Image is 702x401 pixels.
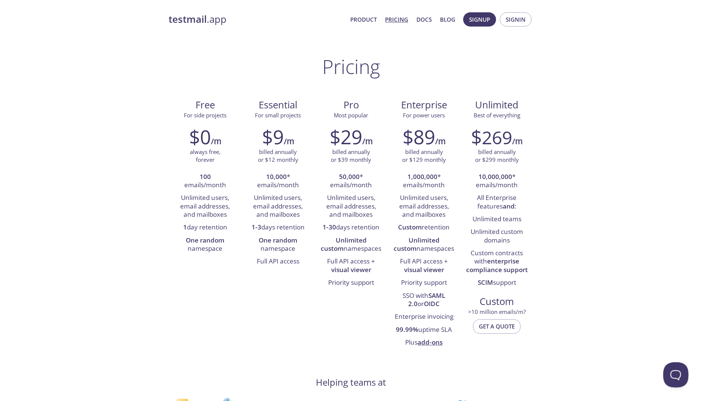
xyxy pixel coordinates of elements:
[394,99,455,111] span: Enterprise
[440,15,455,24] a: Blog
[466,226,528,247] li: Unlimited custom domains
[393,255,455,277] li: Full API access +
[407,172,437,181] strong: 1,000,000
[393,277,455,289] li: Priority support
[247,255,309,268] li: Full API access
[321,236,367,253] strong: Unlimited custom
[475,98,518,111] span: Unlimited
[174,234,236,256] li: namespace
[404,265,444,274] strong: visual viewer
[247,234,309,256] li: namespace
[320,277,382,289] li: Priority support
[320,255,382,277] li: Full API access +
[468,308,526,315] span: > 10 million emails/m?
[482,125,512,149] span: 269
[322,55,380,78] h1: Pricing
[663,362,689,388] iframe: Help Scout Beacon - Open
[393,336,455,349] li: Plus
[339,172,360,181] strong: 50,000
[189,126,211,148] h2: $0
[247,221,309,234] li: days retention
[478,278,493,287] strong: SCIM
[169,13,344,26] a: testmail.app
[255,111,301,119] span: For small projects
[247,192,309,221] li: Unlimited users, email addresses, and mailboxes
[331,148,371,164] p: billed annually or $39 monthly
[316,376,386,388] h4: Helping teams at
[385,15,408,24] a: Pricing
[211,135,221,148] h6: /m
[284,135,294,148] h6: /m
[466,192,528,213] li: All Enterprise features :
[479,321,515,331] span: Get a quote
[478,172,512,181] strong: 10,000,000
[334,111,368,119] span: Most popular
[183,223,187,231] strong: 1
[393,234,455,256] li: namespaces
[330,126,362,148] h2: $29
[320,234,382,256] li: namespaces
[424,299,440,308] strong: OIDC
[323,223,336,231] strong: 1-30
[398,223,422,231] strong: Custom
[466,257,528,274] strong: enterprise compliance support
[393,311,455,323] li: Enterprise invoicing
[512,135,523,148] h6: /m
[320,221,382,234] li: days retention
[466,171,528,192] li: * emails/month
[266,172,287,181] strong: 10,000
[247,99,308,111] span: Essential
[506,15,526,24] span: Signin
[174,192,236,221] li: Unlimited users, email addresses, and mailboxes
[416,15,432,24] a: Docs
[393,221,455,234] li: retention
[247,171,309,192] li: * emails/month
[466,247,528,277] li: Custom contracts with
[402,148,446,164] p: billed annually or $129 monthly
[393,171,455,192] li: * emails/month
[403,126,435,148] h2: $89
[320,192,382,221] li: Unlimited users, email addresses, and mailboxes
[320,171,382,192] li: * emails/month
[259,236,297,244] strong: One random
[258,148,298,164] p: billed annually or $12 monthly
[408,291,445,308] strong: SAML 2.0
[463,12,496,27] button: Signup
[473,319,521,333] button: Get a quote
[175,99,235,111] span: Free
[331,265,371,274] strong: visual viewer
[320,99,381,111] span: Pro
[393,324,455,336] li: uptime SLA
[435,135,446,148] h6: /m
[394,236,440,253] strong: Unlimited custom
[186,236,224,244] strong: One random
[393,192,455,221] li: Unlimited users, email addresses, and mailboxes
[262,126,284,148] h2: $9
[466,277,528,289] li: support
[393,290,455,311] li: SSO with or
[252,223,261,231] strong: 1-3
[475,148,519,164] p: billed annually or $299 monthly
[503,202,515,210] strong: and
[474,111,520,119] span: Best of everything
[500,12,532,27] button: Signin
[362,135,373,148] h6: /m
[418,338,443,346] a: add-ons
[174,221,236,234] li: day retention
[174,171,236,192] li: emails/month
[467,295,527,308] span: Custom
[200,172,211,181] strong: 100
[466,213,528,226] li: Unlimited teams
[396,325,418,334] strong: 99.99%
[169,13,207,26] strong: testmail
[190,148,221,164] p: always free, forever
[403,111,445,119] span: For power users
[469,15,490,24] span: Signup
[184,111,227,119] span: For side projects
[350,15,377,24] a: Product
[471,126,512,148] h2: $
